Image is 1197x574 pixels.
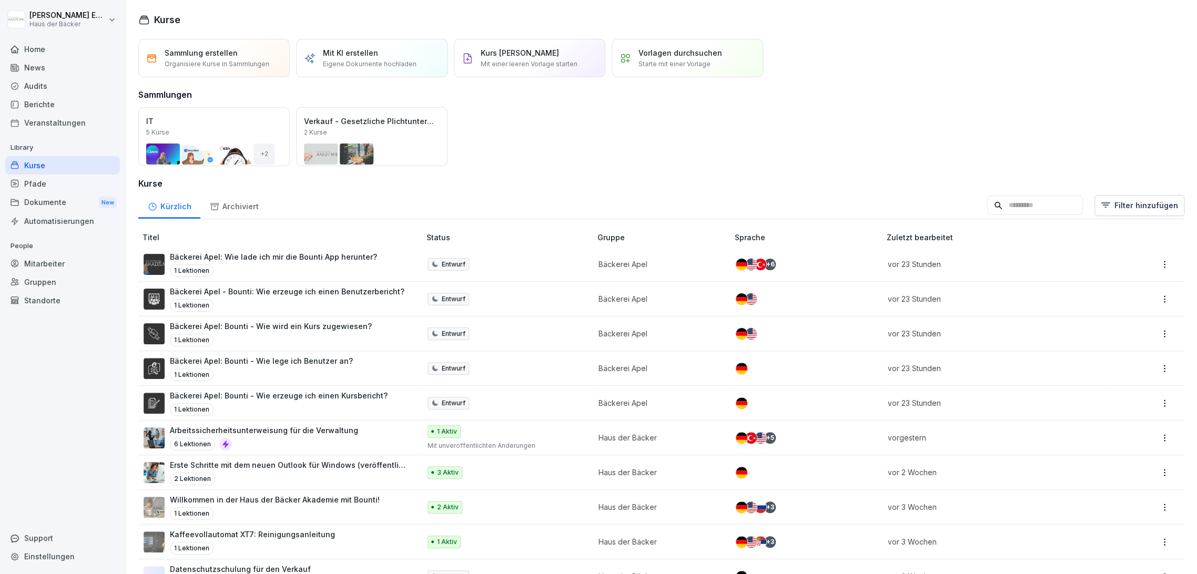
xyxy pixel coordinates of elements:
[427,232,593,243] p: Status
[5,77,120,95] a: Audits
[598,467,718,478] p: Haus der Bäcker
[146,116,282,127] p: IT
[888,293,1096,304] p: vor 23 Stunden
[144,393,165,414] img: yv9h8086xynjfnu9qnkzu07k.png
[170,529,335,540] p: Kaffeevollautomat XT7: Reinigungsanleitung
[428,441,581,450] p: Mit unveröffentlichten Änderungen
[146,128,169,137] p: 5 Kurse
[143,232,422,243] p: Titel
[5,273,120,291] a: Gruppen
[138,177,1184,190] h3: Kurse
[755,259,766,270] img: tr.svg
[745,432,757,444] img: tr.svg
[442,260,465,269] p: Entwurf
[745,536,757,548] img: us.svg
[170,425,358,436] p: Arbeitssicherheitsunterweisung für die Verwaltung
[170,251,377,262] p: Bäckerei Apel: Wie lade ich mir die Bounti App herunter?
[5,291,120,310] div: Standorte
[745,501,757,513] img: us.svg
[154,13,180,27] h1: Kurse
[437,537,457,547] p: 1 Aktiv
[170,368,214,381] p: 1 Lektionen
[5,193,120,212] a: DokumenteNew
[304,116,440,127] p: Verkauf - Gesetzliche Plichtunterweisungen
[437,503,459,512] p: 2 Aktiv
[170,542,214,555] p: 1 Lektionen
[5,156,120,175] a: Kurse
[888,397,1096,408] p: vor 23 Stunden
[736,259,747,270] img: de.svg
[165,47,238,58] p: Sammlung erstellen
[745,293,757,305] img: us.svg
[144,462,165,483] img: mxhinlz64nyubhru3uq6wg7b.png
[5,95,120,114] a: Berichte
[170,299,214,312] p: 1 Lektionen
[442,294,465,304] p: Entwurf
[745,259,757,270] img: us.svg
[144,289,165,310] img: h0ir0warzjvm1vzjfykkf11s.png
[144,427,165,448] img: uu40vofrwkrcojczpz6qgbpy.png
[888,259,1096,270] p: vor 23 Stunden
[888,432,1096,443] p: vorgestern
[755,432,766,444] img: us.svg
[5,58,120,77] a: News
[736,328,747,340] img: de.svg
[887,232,1109,243] p: Zuletzt bearbeitet
[170,334,214,346] p: 1 Lektionen
[598,328,718,339] p: Bäckerei Apel
[598,397,718,408] p: Bäckerei Apel
[170,355,353,366] p: Bäckerei Apel: Bounti - Wie lege ich Benutzer an?
[736,293,747,305] img: de.svg
[138,192,200,219] a: Kürzlich
[29,11,106,20] p: [PERSON_NAME] Ehlerding
[144,358,165,379] img: y3z3y63wcjyhx73x8wr5r0l3.png
[138,88,192,101] h3: Sammlungen
[170,473,215,485] p: 2 Lektionen
[170,321,372,332] p: Bäckerei Apel: Bounti - Wie wird ein Kurs zugewiesen?
[99,197,117,209] div: New
[764,259,776,270] div: + 6
[755,536,766,548] img: rs.svg
[29,20,106,28] p: Haus der Bäcker
[888,536,1096,547] p: vor 3 Wochen
[323,59,417,69] p: Eigene Dokumente hochladen
[638,59,711,69] p: Starte mit einer Vorlage
[735,232,882,243] p: Sprache
[170,494,380,505] p: Willkommen in der Haus der Bäcker Akademie mit Bounti!
[598,536,718,547] p: Haus der Bäcker
[144,531,165,552] img: ybwj1ahr4il0ic2cu7cv2wx5.png
[888,328,1096,339] p: vor 23 Stunden
[736,501,747,513] img: de.svg
[1094,195,1184,216] button: Filter hinzufügen
[323,47,378,58] p: Mit KI erstellen
[638,47,722,58] p: Vorlagen durchsuchen
[144,323,165,344] img: pkjk7b66iy5o0dy6bqgs99sq.png
[138,107,290,166] a: IT5 Kurse+2
[736,536,747,548] img: de.svg
[5,193,120,212] div: Dokumente
[5,114,120,132] a: Veranstaltungen
[5,529,120,547] div: Support
[764,501,776,513] div: + 3
[598,363,718,374] p: Bäckerei Apel
[5,175,120,193] a: Pfade
[5,254,120,273] a: Mitarbeiter
[736,432,747,444] img: de.svg
[5,547,120,566] a: Einstellungen
[598,501,718,512] p: Haus der Bäcker
[755,501,766,513] img: ru.svg
[144,497,165,518] img: p51u93xczv0ramxlwlp8w20r.png
[736,363,747,374] img: de.svg
[5,212,120,230] div: Automatisierungen
[598,293,718,304] p: Bäckerei Apel
[5,139,120,156] p: Library
[304,128,327,137] p: 2 Kurse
